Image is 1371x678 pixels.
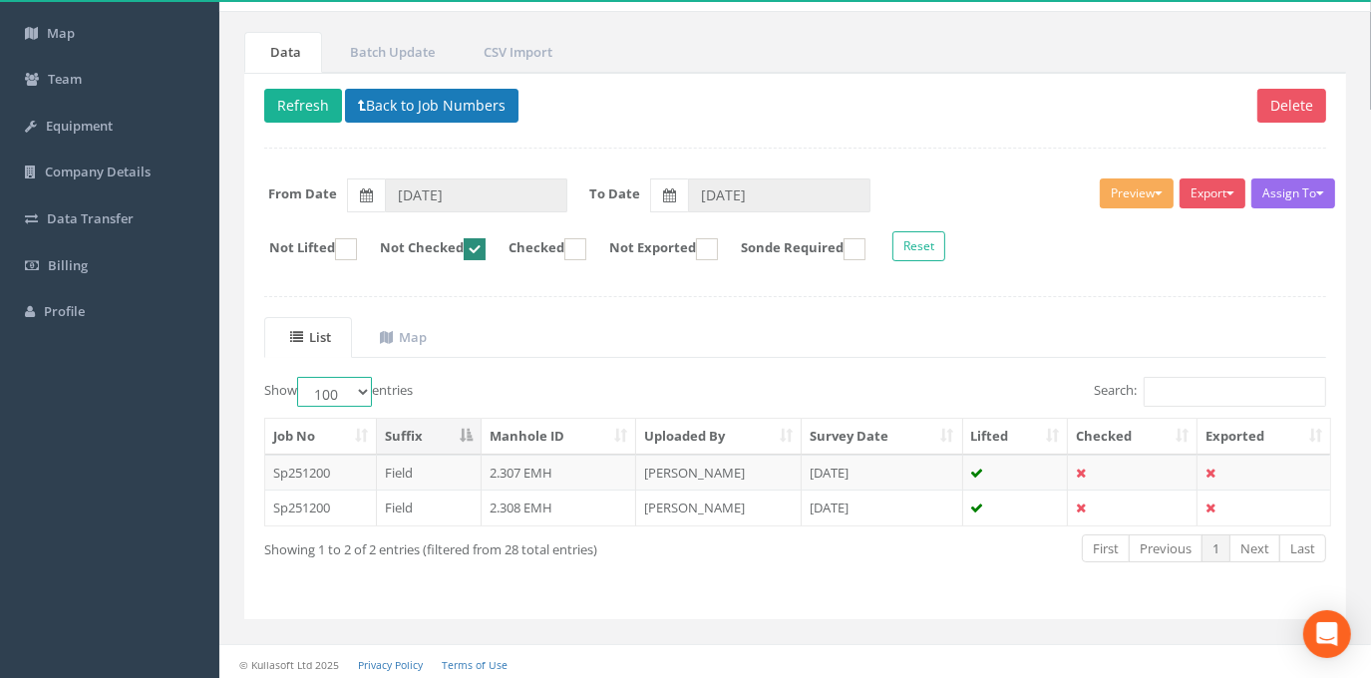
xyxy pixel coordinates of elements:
[244,32,322,73] a: Data
[239,658,339,672] small: © Kullasoft Ltd 2025
[688,178,870,212] input: To Date
[1144,377,1326,407] input: Search:
[297,377,372,407] select: Showentries
[264,317,352,358] a: List
[1068,419,1198,455] th: Checked: activate to sort column ascending
[489,238,586,260] label: Checked
[1251,178,1335,208] button: Assign To
[269,184,338,203] label: From Date
[264,532,689,559] div: Showing 1 to 2 of 2 entries (filtered from 28 total entries)
[345,89,518,123] button: Back to Job Numbers
[324,32,456,73] a: Batch Update
[892,231,945,261] button: Reset
[380,328,427,346] uib-tab-heading: Map
[1257,89,1326,123] button: Delete
[1100,178,1174,208] button: Preview
[1082,534,1130,563] a: First
[1094,377,1326,407] label: Search:
[44,302,85,320] span: Profile
[802,490,962,525] td: [DATE]
[589,238,718,260] label: Not Exported
[1129,534,1202,563] a: Previous
[1198,419,1330,455] th: Exported: activate to sort column ascending
[442,658,508,672] a: Terms of Use
[802,455,962,491] td: [DATE]
[354,317,448,358] a: Map
[290,328,331,346] uib-tab-heading: List
[265,490,377,525] td: Sp251200
[360,238,486,260] label: Not Checked
[264,377,413,407] label: Show entries
[47,209,134,227] span: Data Transfer
[265,419,377,455] th: Job No: activate to sort column ascending
[377,455,482,491] td: Field
[385,178,567,212] input: From Date
[377,419,482,455] th: Suffix: activate to sort column descending
[264,89,342,123] button: Refresh
[721,238,865,260] label: Sonde Required
[963,419,1069,455] th: Lifted: activate to sort column ascending
[482,455,637,491] td: 2.307 EMH
[48,256,88,274] span: Billing
[802,419,962,455] th: Survey Date: activate to sort column ascending
[1201,534,1230,563] a: 1
[458,32,573,73] a: CSV Import
[636,455,802,491] td: [PERSON_NAME]
[48,70,82,88] span: Team
[249,238,357,260] label: Not Lifted
[1279,534,1326,563] a: Last
[482,419,637,455] th: Manhole ID: activate to sort column ascending
[636,490,802,525] td: [PERSON_NAME]
[1303,610,1351,658] div: Open Intercom Messenger
[358,658,423,672] a: Privacy Policy
[47,24,75,42] span: Map
[482,490,637,525] td: 2.308 EMH
[265,455,377,491] td: Sp251200
[1229,534,1280,563] a: Next
[45,163,151,180] span: Company Details
[590,184,641,203] label: To Date
[46,117,113,135] span: Equipment
[1180,178,1245,208] button: Export
[377,490,482,525] td: Field
[636,419,802,455] th: Uploaded By: activate to sort column ascending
